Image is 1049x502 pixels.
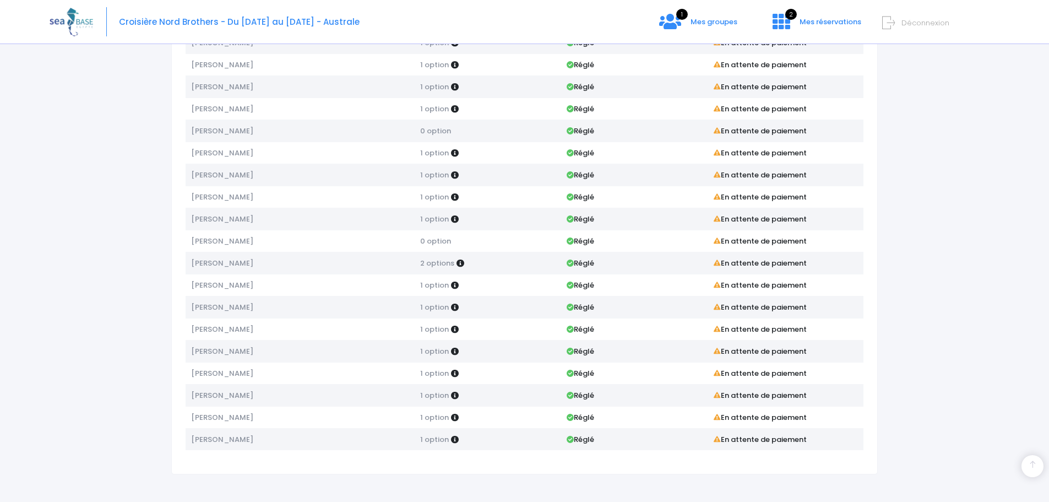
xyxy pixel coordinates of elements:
strong: Réglé [567,236,594,246]
span: 1 option [420,390,449,401]
span: [PERSON_NAME] [191,346,253,357]
strong: En attente de paiement [713,37,807,48]
span: 1 option [420,192,449,202]
span: [PERSON_NAME] [191,258,253,268]
strong: Réglé [567,258,594,268]
span: 1 option [420,170,449,180]
strong: Réglé [567,346,594,357]
a: 1 Mes groupes [650,20,746,31]
span: [PERSON_NAME] [191,236,253,246]
span: 0 option [420,126,451,136]
strong: En attente de paiement [713,126,807,136]
strong: En attente de paiement [713,214,807,224]
span: 1 option [420,302,449,312]
strong: En attente de paiement [713,302,807,312]
strong: Réglé [567,82,594,92]
strong: En attente de paiement [713,60,807,70]
strong: Réglé [567,302,594,312]
span: Croisière Nord Brothers - Du [DATE] au [DATE] - Australe [119,16,360,28]
strong: Réglé [567,412,594,423]
strong: Réglé [567,170,594,180]
span: [PERSON_NAME] [191,148,253,158]
span: [PERSON_NAME] [191,192,253,202]
span: 1 option [420,214,449,224]
strong: Réglé [567,37,594,48]
span: [PERSON_NAME] [191,280,253,290]
strong: Réglé [567,148,594,158]
span: Mes groupes [691,17,737,27]
span: 1 [676,9,688,20]
strong: En attente de paiement [713,104,807,114]
span: 0 option [420,236,451,246]
strong: Réglé [567,60,594,70]
strong: En attente de paiement [713,280,807,290]
span: [PERSON_NAME] [191,126,253,136]
span: [PERSON_NAME] [191,170,253,180]
span: Déconnexion [901,18,949,28]
strong: Réglé [567,280,594,290]
span: 1 option [420,280,449,290]
strong: Réglé [567,324,594,334]
span: [PERSON_NAME] [191,412,253,423]
strong: Réglé [567,104,594,114]
span: 1 option [420,324,449,334]
strong: En attente de paiement [713,258,807,268]
span: 2 options [420,258,454,268]
strong: Réglé [567,368,594,379]
strong: En attente de paiement [713,324,807,334]
span: [PERSON_NAME] [191,434,253,445]
span: 1 option [420,60,449,70]
strong: En attente de paiement [713,170,807,180]
strong: En attente de paiement [713,346,807,357]
span: [PERSON_NAME] [191,368,253,379]
a: 2 Mes réservations [764,20,868,31]
strong: En attente de paiement [713,390,807,401]
strong: En attente de paiement [713,82,807,92]
span: [PERSON_NAME] [191,214,253,224]
strong: En attente de paiement [713,192,807,202]
strong: En attente de paiement [713,412,807,423]
strong: En attente de paiement [713,148,807,158]
span: Mes réservations [800,17,861,27]
span: 1 option [420,368,449,379]
span: 1 option [420,37,449,48]
span: 1 option [420,82,449,92]
strong: Réglé [567,390,594,401]
strong: En attente de paiement [713,434,807,445]
span: [PERSON_NAME] [191,37,253,48]
span: 1 option [420,412,449,423]
span: 1 option [420,148,449,158]
strong: Réglé [567,434,594,445]
span: 2 [785,9,797,20]
strong: En attente de paiement [713,236,807,246]
span: [PERSON_NAME] [191,82,253,92]
strong: Réglé [567,192,594,202]
strong: Réglé [567,126,594,136]
span: [PERSON_NAME] [191,302,253,312]
strong: En attente de paiement [713,368,807,379]
span: 1 option [420,104,449,114]
span: 1 option [420,434,449,445]
strong: Réglé [567,214,594,224]
span: 1 option [420,346,449,357]
span: [PERSON_NAME] [191,390,253,401]
span: [PERSON_NAME] [191,60,253,70]
span: [PERSON_NAME] [191,104,253,114]
span: [PERSON_NAME] [191,324,253,334]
